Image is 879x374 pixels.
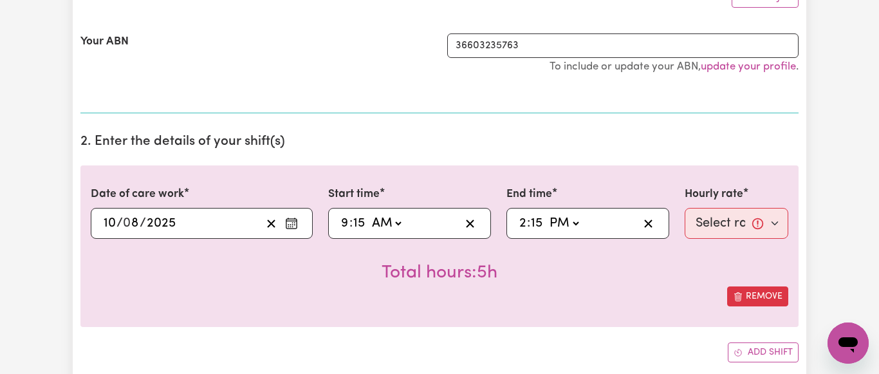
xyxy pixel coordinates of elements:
button: Add another shift [728,342,799,362]
label: Your ABN [80,33,129,50]
button: Clear date [261,214,281,233]
input: ---- [146,214,176,233]
h2: 2. Enter the details of your shift(s) [80,134,799,150]
input: -- [103,214,116,233]
button: Remove this shift [727,286,788,306]
span: / [116,216,123,230]
span: 0 [123,217,131,230]
span: Total hours worked: 5 hours [382,264,497,282]
label: End time [506,186,552,203]
label: Hourly rate [685,186,743,203]
input: -- [530,214,543,233]
span: : [349,216,353,230]
label: Start time [328,186,380,203]
small: To include or update your ABN, . [550,61,799,72]
input: -- [353,214,365,233]
button: Enter the date of care work [281,214,302,233]
input: -- [519,214,527,233]
span: : [527,216,530,230]
span: / [140,216,146,230]
a: update your profile [701,61,796,72]
label: Date of care work [91,186,184,203]
input: -- [124,214,140,233]
input: -- [340,214,349,233]
iframe: Button to launch messaging window, conversation in progress [828,323,869,364]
